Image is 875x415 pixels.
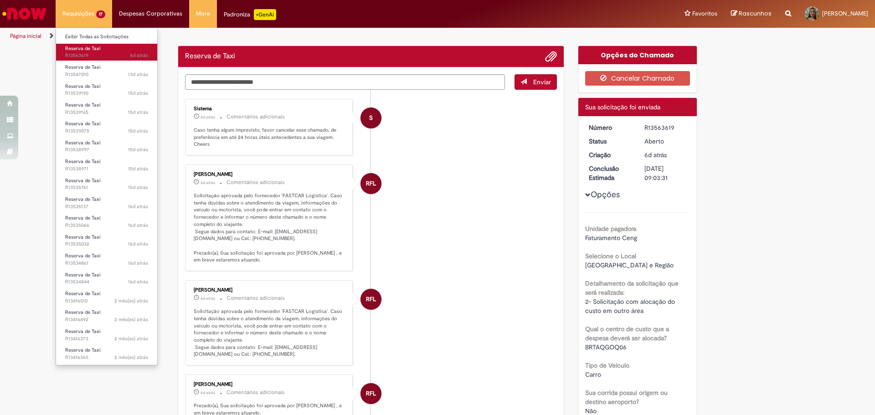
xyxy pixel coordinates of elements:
[360,173,381,194] div: Reginadia Furlan Lima
[644,151,667,159] time: 24/09/2025 15:23:25
[545,51,557,62] button: Adicionar anexos
[114,354,148,361] span: 2 mês(es) atrás
[119,9,182,18] span: Despesas Corporativas
[56,307,157,324] a: Aberto R13416492 : Reserva de Taxi
[56,82,157,98] a: Aberto R13539190 : Reserva de Taxi
[56,327,157,343] a: Aberto R13416373 : Reserva de Taxi
[114,335,148,342] time: 14/08/2025 09:15:38
[360,289,381,310] div: Reginadia Furlan Lima
[65,272,101,278] span: Reserva de Taxi
[65,203,148,210] span: R13535137
[185,52,235,61] h2: Reserva de Taxi Histórico de tíquete
[194,127,345,148] p: Caso tenha algum imprevisto, favor cancelar esse chamado, de preferência em até 24 horas úteis an...
[128,222,148,229] span: 16d atrás
[7,28,576,45] ul: Trilhas de página
[644,123,687,132] div: R13563619
[585,389,668,406] b: Sua corrida possui origem ou destino aeroporto?
[65,158,101,165] span: Reserva de Taxi
[128,203,148,210] time: 15/09/2025 11:24:42
[65,278,148,286] span: R13534844
[585,234,637,242] span: Faturamento Ceng
[692,9,717,18] span: Favoritos
[644,151,667,159] span: 6d atrás
[194,192,345,264] p: Solicitação aprovada pelo fornecedor 'FASTCAR Logística'. Caso tenha dúvidas sobre o atendimento ...
[128,222,148,229] time: 15/09/2025 11:16:21
[65,165,148,173] span: R13538971
[194,106,345,112] div: Sistema
[128,146,148,153] time: 16/09/2025 11:10:55
[1,5,48,23] img: ServiceNow
[366,173,376,195] span: RFL
[739,9,772,18] span: Rascunhos
[366,383,376,405] span: RFL
[65,109,148,116] span: R13539165
[128,184,148,191] span: 15d atrás
[65,328,101,335] span: Reserva de Taxi
[65,177,101,184] span: Reserva de Taxi
[224,9,276,20] div: Padroniza
[56,289,157,306] a: Aberto R13416510 : Reserva de Taxi
[201,114,215,120] span: 6d atrás
[585,279,679,297] b: Detalhamento da solicitação que será realizada:
[194,172,345,177] div: [PERSON_NAME]
[56,138,157,155] a: Aberto R13538997 : Reserva de Taxi
[56,44,157,61] a: Aberto R13563619 : Reserva de Taxi
[369,107,373,129] span: S
[515,74,557,90] button: Enviar
[96,10,105,18] span: 17
[56,157,157,174] a: Aberto R13538971 : Reserva de Taxi
[56,195,157,211] a: Aberto R13535137 : Reserva de Taxi
[196,9,210,18] span: More
[114,297,148,304] time: 14/08/2025 09:37:08
[585,261,674,269] span: [GEOGRAPHIC_DATA] e Região
[65,146,148,154] span: R13538997
[578,46,697,64] div: Opções do Chamado
[585,343,627,351] span: BRTAQGOQ06
[114,335,148,342] span: 2 mês(es) atrás
[65,260,148,267] span: R13534861
[822,10,868,17] span: [PERSON_NAME]
[56,62,157,79] a: Aberto R13547010 : Reserva de Taxi
[185,74,505,90] textarea: Digite sua mensagem aqui...
[128,165,148,172] time: 16/09/2025 11:07:27
[65,128,148,135] span: R13539075
[65,184,148,191] span: R13535761
[360,108,381,128] div: System
[582,123,638,132] dt: Número
[644,150,687,159] div: 24/09/2025 15:23:25
[360,383,381,404] div: Reginadia Furlan Lima
[533,78,551,86] span: Enviar
[65,316,148,323] span: R13416492
[254,9,276,20] p: +GenAi
[128,203,148,210] span: 16d atrás
[201,180,215,185] time: 25/09/2025 10:03:31
[201,114,215,120] time: 25/09/2025 10:03:33
[56,176,157,193] a: Aberto R13535761 : Reserva de Taxi
[585,103,660,111] span: Sua solicitação foi enviada
[128,71,148,78] span: 13d atrás
[65,215,101,221] span: Reserva de Taxi
[56,27,158,365] ul: Requisições
[201,390,215,395] time: 25/09/2025 10:03:31
[585,407,597,415] span: Não
[226,113,285,121] small: Comentários adicionais
[56,270,157,287] a: Aberto R13534844 : Reserva de Taxi
[128,260,148,266] span: 16d atrás
[644,137,687,146] div: Aberto
[65,290,101,297] span: Reserva de Taxi
[56,100,157,117] a: Aberto R13539165 : Reserva de Taxi
[585,71,690,86] button: Cancelar Chamado
[585,370,601,379] span: Carro
[65,196,101,203] span: Reserva de Taxi
[65,354,148,361] span: R13416365
[128,241,148,247] span: 16d atrás
[582,137,638,146] dt: Status
[128,278,148,285] time: 15/09/2025 10:49:19
[56,251,157,268] a: Aberto R13534861 : Reserva de Taxi
[585,297,677,315] span: 2- Solicitação com alocação do custo em outro área
[130,52,148,59] time: 24/09/2025 15:23:27
[65,52,148,59] span: R13563619
[128,90,148,97] span: 15d atrás
[128,109,148,116] span: 15d atrás
[65,45,101,52] span: Reserva de Taxi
